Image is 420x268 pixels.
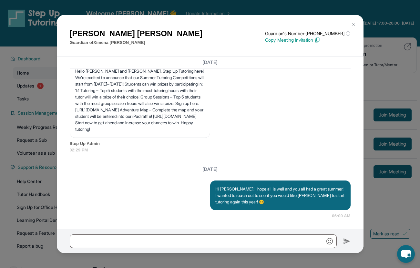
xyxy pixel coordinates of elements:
h1: [PERSON_NAME] [PERSON_NAME] [70,28,202,39]
p: Hello [PERSON_NAME] and [PERSON_NAME], Step Up Tutoring here! We’re excited to announce that our ... [75,68,205,132]
h3: [DATE] [70,59,351,66]
img: Emoji [326,238,333,244]
p: Hi [PERSON_NAME]! I hope all is well and you all had a great summer! I wanted to reach out to see... [215,186,345,205]
span: 02:29 PM [70,147,351,153]
p: Guardian of Ximena [PERSON_NAME] [70,39,202,46]
h3: [DATE] [70,166,351,172]
img: Copy Icon [314,37,320,43]
p: Copy Meeting Invitation [265,37,350,43]
span: 06:00 AM [332,213,350,219]
img: Send icon [343,237,351,245]
img: Close Icon [351,22,356,27]
span: Step Up Admin [70,140,351,147]
p: Guardian's Number: [PHONE_NUMBER] [265,30,350,37]
button: chat-button [397,245,415,263]
span: ⓘ [346,30,350,37]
